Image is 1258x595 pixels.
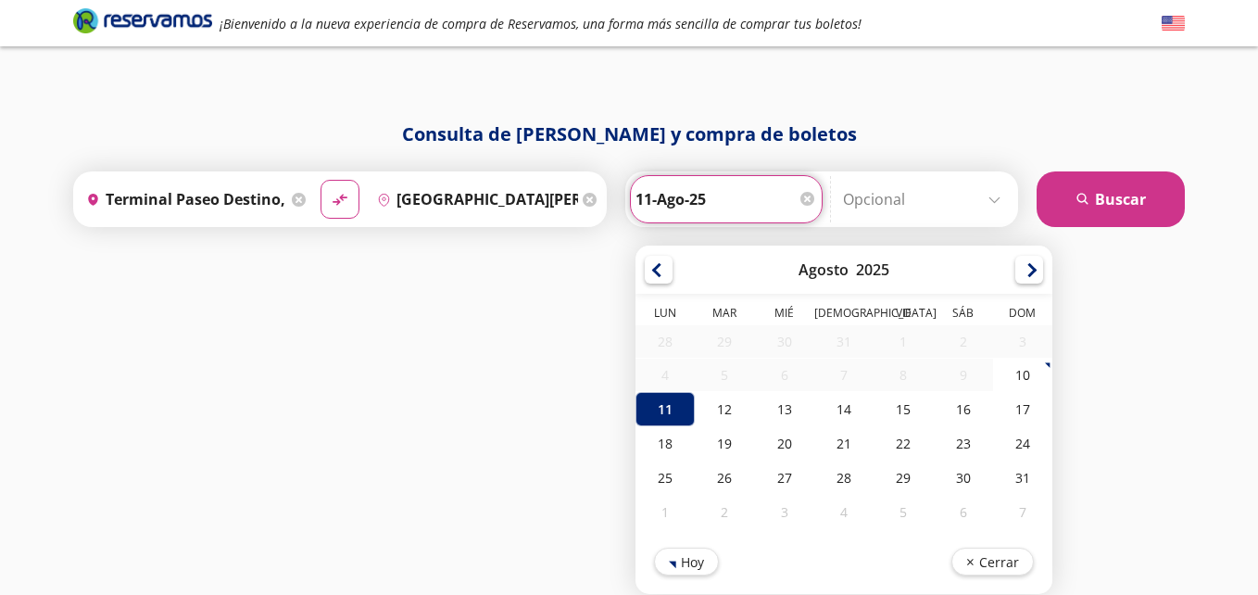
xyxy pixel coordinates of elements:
button: Cerrar [951,548,1034,576]
div: 24-Ago-25 [993,426,1052,461]
div: 28-Ago-25 [814,461,874,495]
th: Jueves [814,305,874,325]
input: Opcional [843,176,1009,222]
i: Brand Logo [73,6,212,34]
div: 05-Sep-25 [874,495,933,529]
div: 29-Jul-25 [695,325,754,358]
div: 25-Ago-25 [635,461,695,495]
h1: Consulta de [PERSON_NAME] y compra de boletos [73,120,1185,148]
th: Sábado [933,305,992,325]
input: Buscar Destino [370,176,578,222]
button: Hoy [654,548,719,576]
th: Domingo [993,305,1052,325]
div: 2025 [856,260,889,280]
div: 23-Ago-25 [933,426,992,461]
div: 02-Sep-25 [695,495,754,529]
div: 20-Ago-25 [755,426,814,461]
input: Buscar Origen [79,176,287,222]
div: 04-Sep-25 [814,495,874,529]
div: 07-Sep-25 [993,495,1052,529]
div: 13-Ago-25 [755,392,814,426]
button: English [1162,12,1185,35]
div: 12-Ago-25 [695,392,754,426]
button: Buscar [1037,171,1185,227]
div: 29-Ago-25 [874,461,933,495]
div: 11-Ago-25 [635,392,695,426]
div: 30-Ago-25 [933,461,992,495]
div: 06-Ago-25 [755,359,814,391]
em: ¡Bienvenido a la nueva experiencia de compra de Reservamos, una forma más sencilla de comprar tus... [220,15,862,32]
div: 02-Ago-25 [933,325,992,358]
div: 30-Jul-25 [755,325,814,358]
div: 09-Ago-25 [933,359,992,391]
div: 28-Jul-25 [635,325,695,358]
div: 03-Sep-25 [755,495,814,529]
th: Lunes [635,305,695,325]
div: 01-Ago-25 [874,325,933,358]
div: 07-Ago-25 [814,359,874,391]
th: Viernes [874,305,933,325]
th: Martes [695,305,754,325]
div: 08-Ago-25 [874,359,933,391]
div: 16-Ago-25 [933,392,992,426]
div: 06-Sep-25 [933,495,992,529]
div: 15-Ago-25 [874,392,933,426]
div: 04-Ago-25 [635,359,695,391]
input: Elegir Fecha [635,176,817,222]
div: 17-Ago-25 [993,392,1052,426]
th: Miércoles [755,305,814,325]
div: 21-Ago-25 [814,426,874,461]
div: 26-Ago-25 [695,461,754,495]
div: 18-Ago-25 [635,426,695,461]
div: 05-Ago-25 [695,359,754,391]
div: 14-Ago-25 [814,392,874,426]
div: 03-Ago-25 [993,325,1052,358]
div: 10-Ago-25 [993,358,1052,392]
div: 27-Ago-25 [755,461,814,495]
div: 31-Jul-25 [814,325,874,358]
div: 19-Ago-25 [695,426,754,461]
div: 31-Ago-25 [993,461,1052,495]
div: Agosto [799,260,849,280]
div: 22-Ago-25 [874,426,933,461]
div: 01-Sep-25 [635,495,695,529]
a: Brand Logo [73,6,212,40]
